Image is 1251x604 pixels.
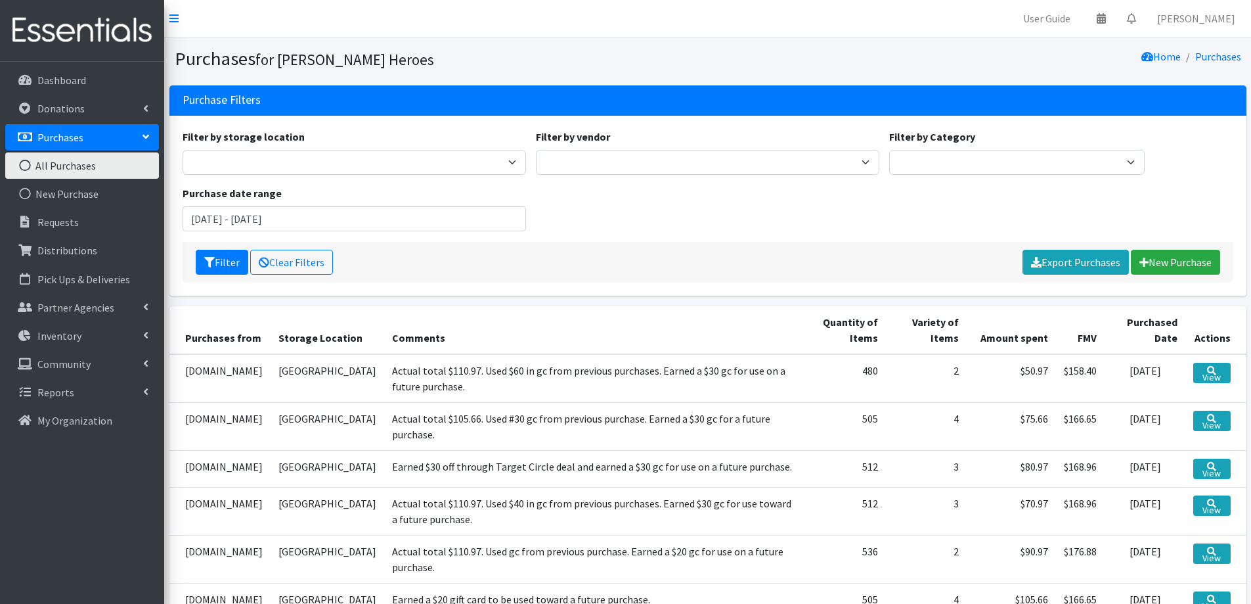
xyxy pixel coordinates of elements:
[967,354,1056,403] td: $50.97
[250,250,333,275] a: Clear Filters
[183,93,261,107] h3: Purchase Filters
[37,273,130,286] p: Pick Ups & Deliveries
[37,74,86,87] p: Dashboard
[967,535,1056,583] td: $90.97
[5,9,159,53] img: HumanEssentials
[271,487,384,535] td: [GEOGRAPHIC_DATA]
[967,487,1056,535] td: $70.97
[271,535,384,583] td: [GEOGRAPHIC_DATA]
[5,67,159,93] a: Dashboard
[886,535,967,583] td: 2
[37,131,83,144] p: Purchases
[886,306,967,354] th: Variety of Items
[169,354,271,403] td: [DOMAIN_NAME]
[1056,402,1105,450] td: $166.65
[5,379,159,406] a: Reports
[802,354,885,403] td: 480
[802,402,885,450] td: 505
[5,181,159,207] a: New Purchase
[1193,411,1230,431] a: View
[384,450,802,487] td: Earned $30 off through Target Circle deal and earned a $30 gc for use on a future purchase.
[1105,402,1186,450] td: [DATE]
[169,487,271,535] td: [DOMAIN_NAME]
[384,354,802,403] td: Actual total $110.97. Used $60 in gc from previous purchases. Earned a $30 gc for use on a future...
[196,250,248,275] button: Filter
[271,354,384,403] td: [GEOGRAPHIC_DATA]
[1013,5,1081,32] a: User Guide
[5,95,159,122] a: Donations
[384,535,802,583] td: Actual total $110.97. Used gc from previous purchase. Earned a $20 gc for use on a future purchase.
[37,358,91,371] p: Community
[802,535,885,583] td: 536
[1193,544,1230,564] a: View
[169,535,271,583] td: [DOMAIN_NAME]
[5,323,159,349] a: Inventory
[5,152,159,179] a: All Purchases
[271,450,384,487] td: [GEOGRAPHIC_DATA]
[183,129,305,145] label: Filter by storage location
[271,306,384,354] th: Storage Location
[169,306,271,354] th: Purchases from
[5,209,159,235] a: Requests
[1105,306,1186,354] th: Purchased Date
[37,329,81,342] p: Inventory
[1147,5,1246,32] a: [PERSON_NAME]
[967,402,1056,450] td: $75.66
[1193,363,1230,383] a: View
[5,266,159,292] a: Pick Ups & Deliveries
[1056,450,1105,487] td: $168.96
[169,402,271,450] td: [DOMAIN_NAME]
[1056,535,1105,583] td: $176.88
[1131,250,1220,275] a: New Purchase
[5,351,159,377] a: Community
[886,450,967,487] td: 3
[1056,306,1105,354] th: FMV
[1105,354,1186,403] td: [DATE]
[886,402,967,450] td: 4
[5,294,159,321] a: Partner Agencies
[37,216,79,229] p: Requests
[536,129,610,145] label: Filter by vendor
[183,206,526,231] input: January 1, 2011 - December 31, 2011
[1141,50,1181,63] a: Home
[5,407,159,434] a: My Organization
[1056,487,1105,535] td: $168.96
[802,450,885,487] td: 512
[889,129,975,145] label: Filter by Category
[384,487,802,535] td: Actual total $110.97. Used $40 in gc from previous purchases. Earned $30 gc for use toward a futu...
[967,450,1056,487] td: $80.97
[384,306,802,354] th: Comments
[1193,459,1230,479] a: View
[183,185,282,201] label: Purchase date range
[37,301,114,314] p: Partner Agencies
[886,354,967,403] td: 2
[1105,450,1186,487] td: [DATE]
[37,244,97,257] p: Distributions
[1056,354,1105,403] td: $158.40
[37,386,74,399] p: Reports
[802,487,885,535] td: 512
[5,124,159,151] a: Purchases
[1195,50,1241,63] a: Purchases
[37,102,85,115] p: Donations
[384,402,802,450] td: Actual total $105.66. Used #30 gc from previous purchase. Earned a $30 gc for a future purchase.
[1185,306,1246,354] th: Actions
[271,402,384,450] td: [GEOGRAPHIC_DATA]
[1022,250,1129,275] a: Export Purchases
[169,450,271,487] td: [DOMAIN_NAME]
[37,414,112,427] p: My Organization
[802,306,885,354] th: Quantity of Items
[967,306,1056,354] th: Amount spent
[255,50,434,69] small: for [PERSON_NAME] Heroes
[1193,496,1230,516] a: View
[1105,487,1186,535] td: [DATE]
[886,487,967,535] td: 3
[175,47,703,70] h1: Purchases
[5,237,159,264] a: Distributions
[1105,535,1186,583] td: [DATE]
